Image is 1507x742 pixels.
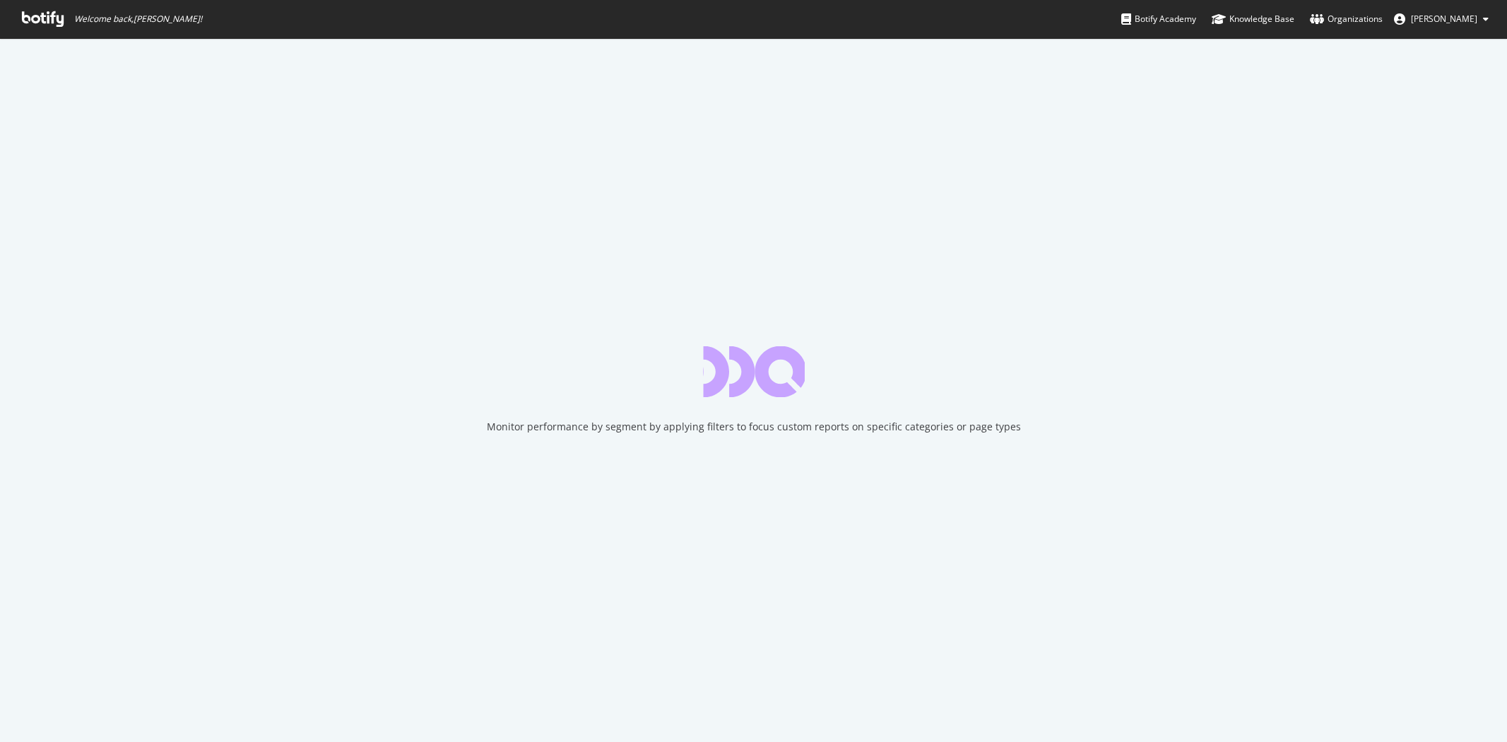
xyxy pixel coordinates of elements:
div: Knowledge Base [1212,12,1294,26]
div: Monitor performance by segment by applying filters to focus custom reports on specific categories... [487,420,1021,434]
div: Organizations [1310,12,1383,26]
button: [PERSON_NAME] [1383,8,1500,30]
span: Welcome back, [PERSON_NAME] ! [74,13,202,25]
div: animation [703,346,805,397]
div: Botify Academy [1121,12,1196,26]
span: ŁUKASZ GIRZYCKI [1411,13,1477,25]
